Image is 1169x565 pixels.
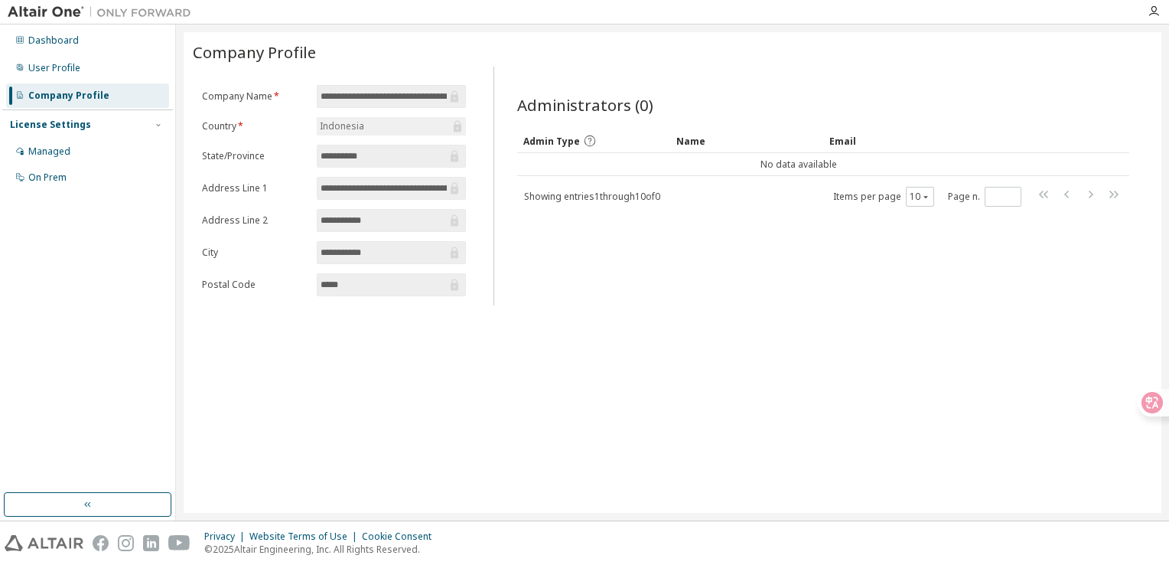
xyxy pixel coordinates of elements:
[202,279,308,291] label: Postal Code
[202,214,308,227] label: Address Line 2
[28,145,70,158] div: Managed
[517,153,1080,176] td: No data available
[249,531,362,543] div: Website Terms of Use
[168,535,190,551] img: youtube.svg
[833,187,934,207] span: Items per page
[8,5,199,20] img: Altair One
[118,535,134,551] img: instagram.svg
[193,41,316,63] span: Company Profile
[317,118,366,135] div: Indonesia
[28,90,109,102] div: Company Profile
[204,543,441,556] p: © 2025 Altair Engineering, Inc. All Rights Reserved.
[517,94,653,116] span: Administrators (0)
[524,190,660,203] span: Showing entries 1 through 10 of 0
[829,129,970,153] div: Email
[204,531,249,543] div: Privacy
[202,90,308,103] label: Company Name
[523,135,580,148] span: Admin Type
[202,182,308,194] label: Address Line 1
[202,150,308,162] label: State/Province
[362,531,441,543] div: Cookie Consent
[5,535,83,551] img: altair_logo.svg
[317,117,466,136] div: Indonesia
[28,34,79,47] div: Dashboard
[948,187,1021,207] span: Page n.
[10,119,91,131] div: License Settings
[202,120,308,132] label: Country
[28,171,67,184] div: On Prem
[143,535,159,551] img: linkedin.svg
[93,535,109,551] img: facebook.svg
[28,62,80,74] div: User Profile
[910,191,930,203] button: 10
[202,247,308,259] label: City
[676,129,817,153] div: Name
